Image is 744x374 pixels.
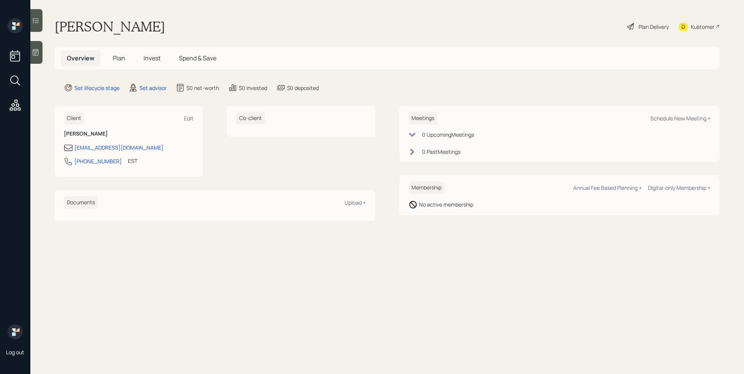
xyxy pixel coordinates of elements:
h1: [PERSON_NAME] [55,18,165,35]
h6: Client [64,112,84,125]
div: Digital-only Membership + [648,184,711,191]
span: Spend & Save [179,54,216,62]
div: 0 Past Meeting s [422,148,460,156]
div: 0 Upcoming Meeting s [422,131,474,139]
span: Plan [113,54,125,62]
h6: Meetings [408,112,437,125]
div: $0 invested [239,84,267,92]
div: Kustomer [691,23,714,31]
span: Invest [143,54,161,62]
div: EST [128,157,137,165]
h6: [PERSON_NAME] [64,131,194,137]
div: [PHONE_NUMBER] [74,157,122,165]
div: Plan Delivery [638,23,669,31]
div: [EMAIL_ADDRESS][DOMAIN_NAME] [74,144,164,151]
div: $0 net-worth [186,84,219,92]
img: retirable_logo.png [8,324,23,339]
h6: Membership [408,181,445,194]
div: $0 deposited [287,84,319,92]
h6: Co-client [236,112,265,125]
div: Annual Fee Based Planning + [573,184,642,191]
div: Log out [6,349,24,356]
div: Schedule New Meeting + [650,115,711,122]
h6: Documents [64,196,98,209]
span: Overview [67,54,95,62]
div: Upload + [345,199,366,206]
div: No active membership [419,200,473,208]
div: Set lifecycle stage [74,84,120,92]
div: Set advisor [139,84,167,92]
div: Edit [184,115,194,122]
